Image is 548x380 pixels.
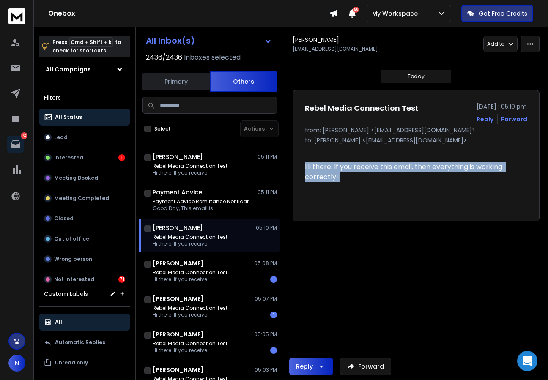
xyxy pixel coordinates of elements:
p: All [55,319,62,325]
h1: [PERSON_NAME] [153,295,203,303]
h1: [PERSON_NAME] [153,224,203,232]
h3: Inboxes selected [184,52,241,63]
button: Reply [289,358,333,375]
p: Not Interested [54,276,94,283]
h3: Custom Labels [44,290,88,298]
button: All [39,314,130,331]
button: Out of office [39,230,130,247]
button: All Status [39,109,130,126]
p: Interested [54,154,83,161]
div: 71 [118,276,125,283]
button: Meeting Completed [39,190,130,207]
p: [DATE] : 05:10 pm [477,102,527,111]
button: Lead [39,129,130,146]
span: Cmd + Shift + k [69,37,113,47]
div: 1 [270,312,277,318]
p: to: [PERSON_NAME] <[EMAIL_ADDRESS][DOMAIN_NAME]> [305,136,527,145]
p: Rebel Media Connection Test [153,305,227,312]
button: N [8,355,25,372]
p: 05:03 PM [255,366,277,373]
button: Wrong person [39,251,130,268]
p: Wrong person [54,256,92,262]
p: Press to check for shortcuts. [52,38,121,55]
h1: Onebox [48,8,329,19]
a: 72 [7,136,24,153]
div: Forward [501,115,527,123]
button: Others [210,71,277,92]
p: Lead [54,134,68,141]
button: Closed [39,210,130,227]
p: Closed [54,215,74,222]
p: 05:07 PM [255,295,277,302]
p: Hi there. If you receive [153,169,227,176]
p: 05:05 PM [254,331,277,338]
button: All Inbox(s) [139,32,279,49]
p: Today [408,73,425,80]
h3: Filters [39,92,130,104]
button: Forward [340,358,391,375]
button: Meeting Booked [39,169,130,186]
p: Meeting Completed [54,195,109,202]
p: [EMAIL_ADDRESS][DOMAIN_NAME] [293,46,378,52]
p: Get Free Credits [479,9,527,18]
h1: All Inbox(s) [146,36,195,45]
div: 1 [270,347,277,354]
p: 05:11 PM [258,153,277,160]
p: Meeting Booked [54,175,98,181]
p: Automatic Replies [55,339,105,346]
h1: [PERSON_NAME] [153,330,203,339]
button: Get Free Credits [461,5,533,22]
p: Unread only [55,359,88,366]
p: from: [PERSON_NAME] <[EMAIL_ADDRESS][DOMAIN_NAME]> [305,126,527,134]
label: Select [154,126,171,132]
p: 72 [21,132,27,139]
button: Interested1 [39,149,130,166]
h1: [PERSON_NAME] [153,153,203,161]
div: Reply [296,362,313,371]
p: Payment Advice Remittance Notification [DATE] [153,198,254,205]
img: logo [8,8,25,24]
h1: Rebel Media Connection Test [305,102,419,114]
p: 05:11 PM [258,189,277,196]
p: 05:08 PM [254,260,277,267]
p: Rebel Media Connection Test [153,269,227,276]
h1: [PERSON_NAME] [153,259,203,268]
div: Hi there. If you receive this email, then everything is working correctly! [305,162,527,209]
button: Automatic Replies [39,334,130,351]
p: Hi there. If you receive [153,241,227,247]
span: 2436 / 2436 [146,52,182,63]
div: 1 [270,276,277,283]
p: Rebel Media Connection Test [153,163,227,169]
span: 50 [353,7,359,13]
p: Add to [487,41,504,47]
p: All Status [55,114,82,120]
p: Hi there. If you receive [153,312,227,318]
h1: [PERSON_NAME] [153,366,203,374]
p: Rebel Media Connection Test [153,340,227,347]
h1: [PERSON_NAME] [293,36,339,44]
div: 1 [118,154,125,161]
p: Good Day, This email is [153,205,254,212]
button: All Campaigns [39,61,130,78]
p: Rebel Media Connection Test [153,234,227,241]
p: Hi there. If you receive [153,276,227,283]
button: Reply [477,115,493,123]
h1: All Campaigns [46,65,91,74]
p: Hi there. If you receive [153,347,227,354]
button: Primary [142,72,210,91]
p: 05:10 PM [256,224,277,231]
div: Open Intercom Messenger [517,351,537,371]
button: Unread only [39,354,130,371]
h1: Payment Advice [153,188,202,197]
p: Out of office [54,235,89,242]
p: My Workspace [372,9,421,18]
button: Not Interested71 [39,271,130,288]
